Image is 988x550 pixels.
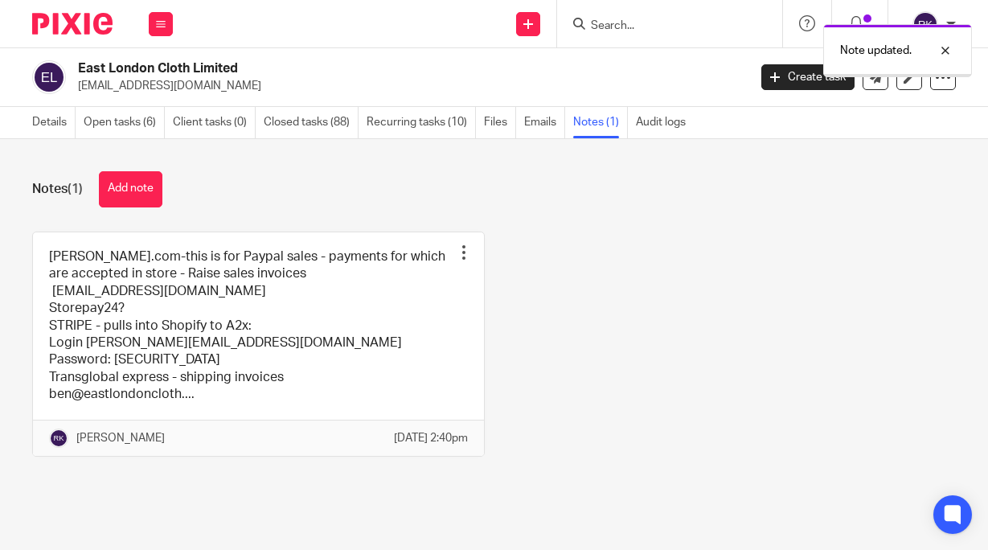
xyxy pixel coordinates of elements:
img: Pixie [32,13,113,35]
p: [DATE] 2:40pm [394,430,468,446]
a: Recurring tasks (10) [367,107,476,138]
span: (1) [68,183,83,195]
p: [PERSON_NAME] [76,430,165,446]
img: svg%3E [32,60,66,94]
p: Note updated. [840,43,912,59]
p: [EMAIL_ADDRESS][DOMAIN_NAME] [78,78,737,94]
a: Closed tasks (88) [264,107,359,138]
a: Details [32,107,76,138]
a: Audit logs [636,107,694,138]
a: Notes (1) [573,107,628,138]
a: Files [484,107,516,138]
h1: Notes [32,181,83,198]
h2: East London Cloth Limited [78,60,605,77]
img: svg%3E [912,11,938,37]
button: Add note [99,171,162,207]
a: Open tasks (6) [84,107,165,138]
a: Client tasks (0) [173,107,256,138]
a: Create task [761,64,855,90]
img: svg%3E [49,429,68,448]
a: Emails [524,107,565,138]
